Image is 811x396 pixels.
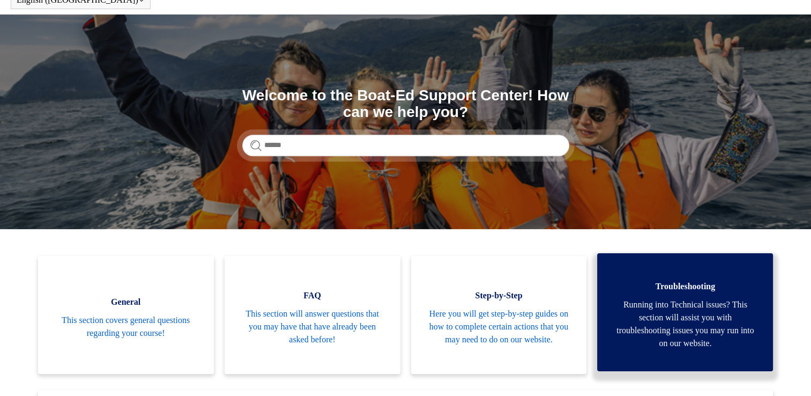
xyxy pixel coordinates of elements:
span: Running into Technical issues? This section will assist you with troubleshooting issues you may r... [613,298,757,350]
a: FAQ This section will answer questions that you may have that have already been asked before! [225,256,400,374]
a: Troubleshooting Running into Technical issues? This section will assist you with troubleshooting ... [597,253,773,371]
span: General [54,296,198,309]
span: Here you will get step-by-step guides on how to complete certain actions that you may need to do ... [427,307,571,346]
span: This section covers general questions regarding your course! [54,314,198,340]
span: This section will answer questions that you may have that have already been asked before! [241,307,384,346]
span: Troubleshooting [613,280,757,293]
span: Step-by-Step [427,289,571,302]
a: General This section covers general questions regarding your course! [38,256,214,374]
h1: Welcome to the Boat-Ed Support Center! How can we help you? [242,87,569,121]
span: FAQ [241,289,384,302]
a: Step-by-Step Here you will get step-by-step guides on how to complete certain actions that you ma... [411,256,587,374]
input: Search [242,135,569,156]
